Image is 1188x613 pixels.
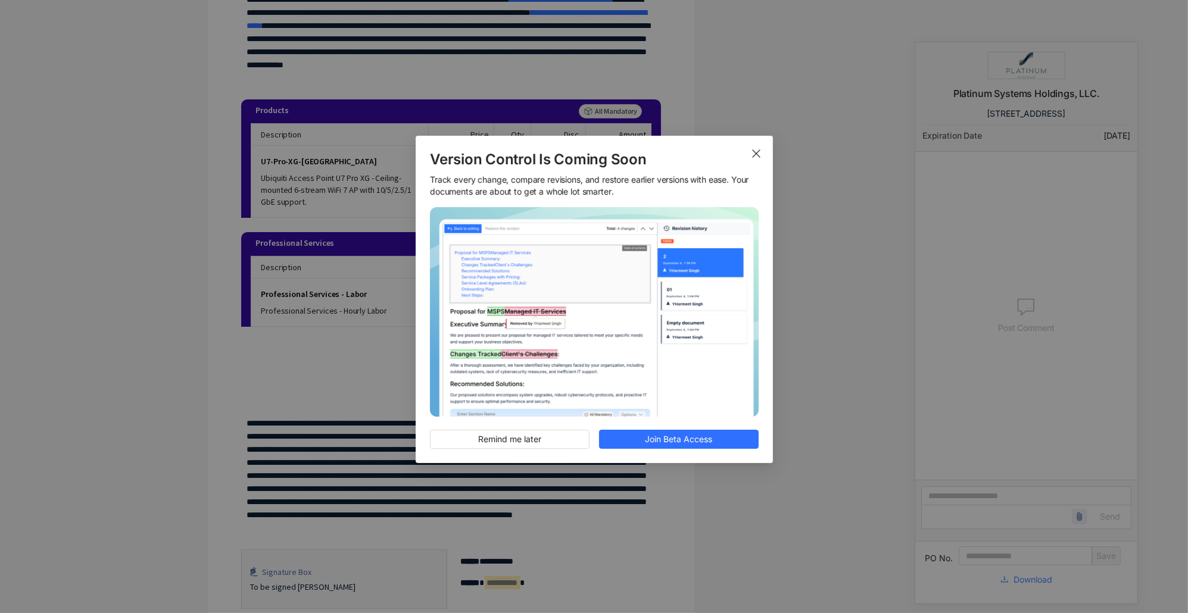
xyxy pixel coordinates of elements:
[645,433,712,446] span: Join Beta Access
[430,150,759,169] span: Version Control Is Coming Soon
[478,433,541,446] span: Remind me later
[430,207,759,417] img: 1756976431939-imageforversionmodal.png
[599,430,759,449] button: Join Beta Access
[740,136,773,169] button: Close
[430,174,759,198] span: Track every change, compare revisions, and restore earlier versions with ease. Your documents are...
[430,430,590,449] button: Remind me later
